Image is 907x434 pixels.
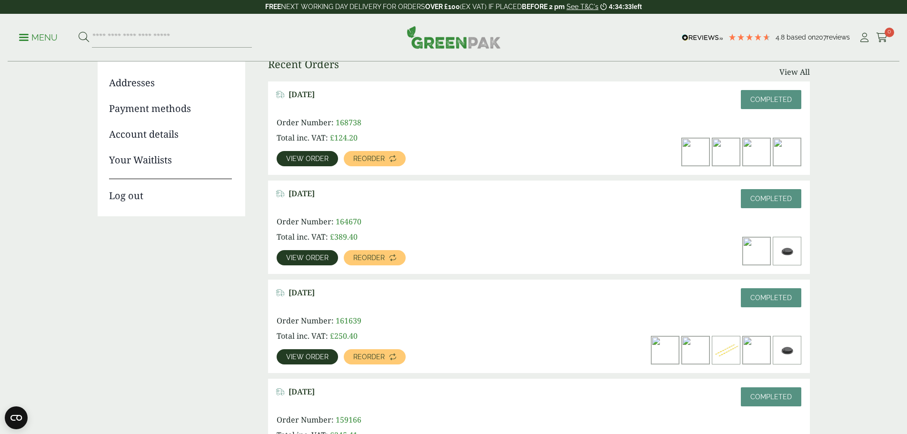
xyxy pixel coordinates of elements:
[277,331,328,341] span: Total inc. VAT:
[743,237,770,265] img: 12oz_black_a-300x200.jpg
[336,117,361,128] span: 168738
[651,336,679,364] img: 16oz-PET-Smoothie-Cup-with-Strawberry-Milkshake-and-cream-300x200.jpg
[773,237,801,265] img: 12-16oz-Black-Sip-Lid-300x200.jpg
[277,216,334,227] span: Order Number:
[19,32,58,41] a: Menu
[277,315,334,326] span: Order Number:
[522,3,565,10] strong: BEFORE 2 pm
[632,3,642,10] span: left
[336,216,361,227] span: 164670
[750,294,792,302] span: Completed
[330,232,358,242] bdi: 389.40
[109,127,232,141] a: Account details
[344,250,406,265] a: Reorder
[827,33,850,41] span: reviews
[344,349,406,364] a: Reorder
[265,3,281,10] strong: FREE
[858,33,870,42] i: My Account
[330,132,358,143] bdi: 124.20
[277,349,338,364] a: View order
[750,195,792,202] span: Completed
[330,232,334,242] span: £
[286,353,329,360] span: View order
[407,26,501,49] img: GreenPak Supplies
[277,151,338,166] a: View order
[743,336,770,364] img: 16oz_black_b-300x200.jpg
[712,138,740,166] img: 16oz-PET-Smoothie-Cup-with-Strawberry-Milkshake-and-cream-300x200.jpg
[682,138,709,166] img: dsc_4133a_8-300x200.jpg
[425,3,460,10] strong: OVER £100
[109,179,232,203] a: Log out
[712,336,740,364] img: 2920015BGA-8inch-Yellow-and-White-Striped-Paper-Straw-6mm-300x135.jpg
[109,76,232,90] a: Addresses
[773,336,801,364] img: 12-16oz-Black-Sip-Lid-300x200.jpg
[336,414,361,425] span: 159166
[609,3,632,10] span: 4:34:33
[5,406,28,429] button: Open CMP widget
[277,250,338,265] a: View order
[876,33,888,42] i: Cart
[286,254,329,261] span: View order
[750,96,792,103] span: Completed
[330,132,334,143] span: £
[109,153,232,167] a: Your Waitlists
[787,33,816,41] span: Based on
[876,30,888,45] a: 0
[268,58,339,70] h3: Recent Orders
[728,33,771,41] div: 4.79 Stars
[567,3,598,10] a: See T&C's
[885,28,894,37] span: 0
[330,331,334,341] span: £
[779,66,810,78] a: View All
[353,254,385,261] span: Reorder
[776,33,787,41] span: 4.8
[750,393,792,401] span: Completed
[743,138,770,166] img: image_14_1-300x200.jpg
[289,189,315,198] span: [DATE]
[289,90,315,99] span: [DATE]
[816,33,827,41] span: 207
[773,138,801,166] img: dsc_9935a_2-300x200.jpg
[19,32,58,43] p: Menu
[330,331,358,341] bdi: 250.40
[289,387,315,396] span: [DATE]
[682,336,709,364] img: Dome-with-hold-lid-300x200.png
[344,151,406,166] a: Reorder
[109,101,232,116] a: Payment methods
[336,315,361,326] span: 161639
[353,353,385,360] span: Reorder
[277,414,334,425] span: Order Number:
[277,232,328,242] span: Total inc. VAT:
[289,288,315,297] span: [DATE]
[286,155,329,162] span: View order
[682,34,723,41] img: REVIEWS.io
[277,117,334,128] span: Order Number:
[277,132,328,143] span: Total inc. VAT:
[353,155,385,162] span: Reorder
